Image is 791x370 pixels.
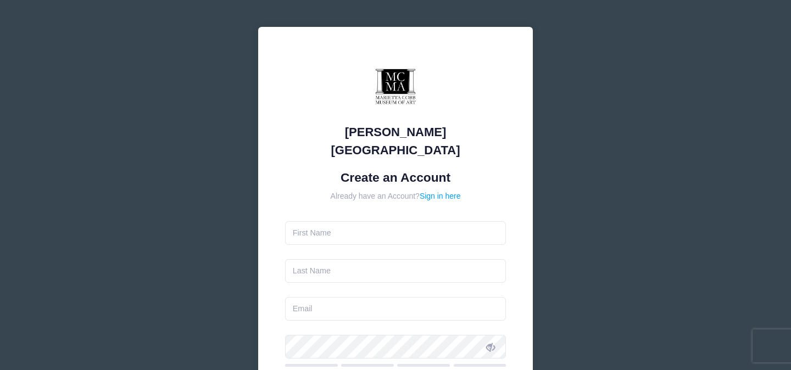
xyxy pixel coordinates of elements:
div: [PERSON_NAME][GEOGRAPHIC_DATA] [285,123,506,159]
div: Already have an Account? [285,190,506,202]
input: Email [285,297,506,321]
a: Sign in here [420,192,461,200]
input: First Name [285,221,506,245]
h1: Create an Account [285,170,506,185]
img: Marietta Cobb Museum of Art [363,54,428,120]
input: Last Name [285,259,506,283]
